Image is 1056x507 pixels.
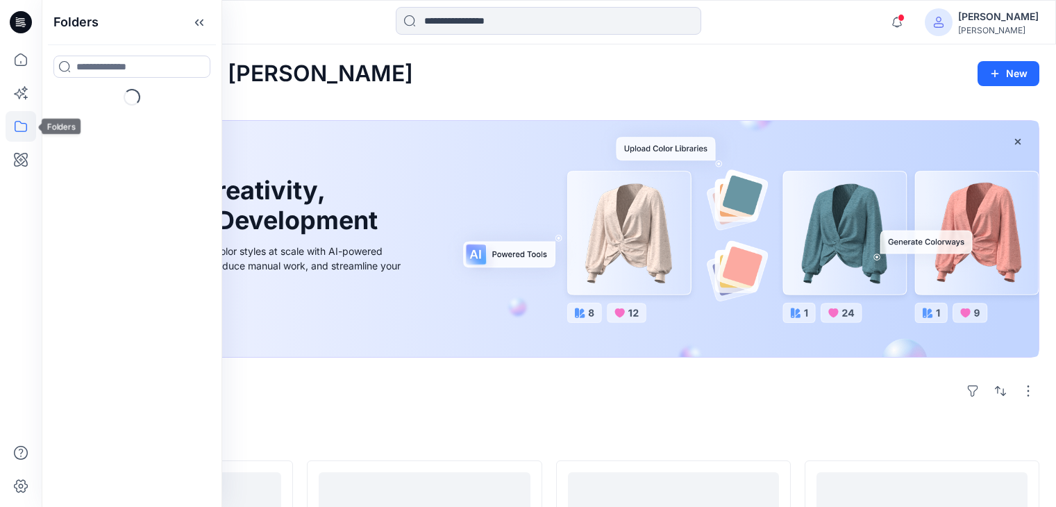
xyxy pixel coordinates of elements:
[958,8,1039,25] div: [PERSON_NAME]
[58,430,1039,447] h4: Styles
[58,61,413,87] h2: Welcome back, [PERSON_NAME]
[92,244,405,288] div: Explore ideas faster and recolor styles at scale with AI-powered tools that boost creativity, red...
[958,25,1039,35] div: [PERSON_NAME]
[933,17,944,28] svg: avatar
[92,176,384,235] h1: Unleash Creativity, Speed Up Development
[92,304,405,332] a: Discover more
[978,61,1039,86] button: New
